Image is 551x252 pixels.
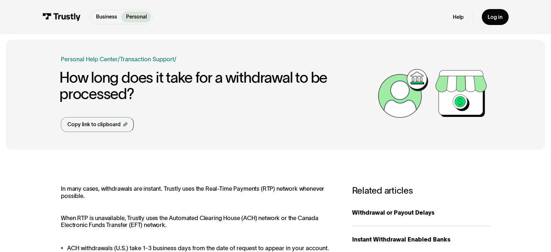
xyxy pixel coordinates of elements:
div: Log in [488,14,502,21]
a: Withdrawal or Payout Delays [352,199,490,226]
p: When RTP is unavailable, Trustly uses the Automated Clearing House (ACH) network or the Canada El... [61,215,337,229]
p: Business [96,13,117,21]
div: Withdrawal or Payout Delays [352,208,490,217]
div: / [174,55,176,64]
a: Copy link to clipboard [61,117,134,132]
img: Trustly Logo [42,13,81,21]
a: Personal Help Center [61,55,118,64]
a: Business [92,12,122,22]
h1: How long does it take for a withdrawal to be processed? [59,70,374,102]
p: Personal [126,13,147,21]
h3: Related articles [352,185,490,196]
div: / [118,55,120,64]
a: Log in [482,9,509,25]
div: Copy link to clipboard [67,121,121,128]
p: In many cases, withdrawals are instant. Trustly uses the Real-Time Payments (RTP) network wheneve... [61,185,337,199]
a: Transaction Support [120,56,174,62]
a: Help [453,14,464,21]
div: Instant Withdrawal Enabled Banks [352,235,490,244]
a: Personal [121,12,151,22]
